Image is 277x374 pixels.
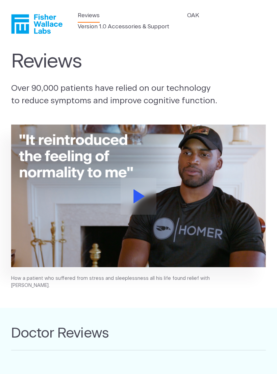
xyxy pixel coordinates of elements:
[78,22,169,31] a: Version 1.0 Accessories & Support
[11,51,217,73] h1: Reviews
[11,325,266,350] h2: Doctor Reviews
[11,14,62,34] a: Fisher Wallace
[11,275,231,289] figcaption: How a patient who suffered from stress and sleeplessness all his life found relief with [PERSON_N...
[11,82,244,107] p: Over 90,000 patients have relied on our technology to reduce symptoms and improve cognitive funct...
[187,11,199,20] a: OAK
[78,11,100,20] a: Reviews
[133,189,145,203] svg: Play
